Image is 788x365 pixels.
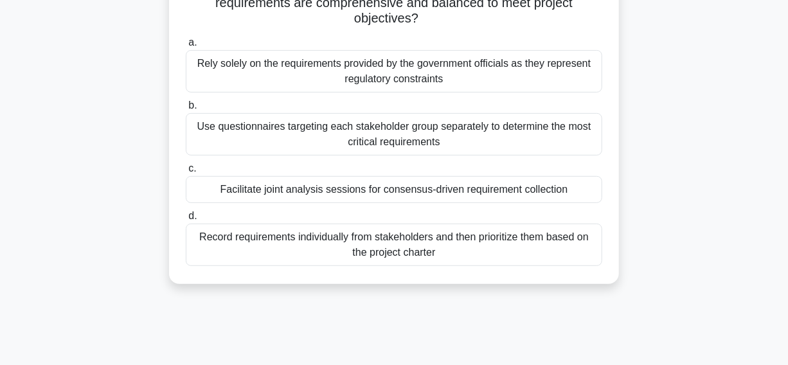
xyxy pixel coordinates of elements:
span: b. [188,100,197,111]
span: a. [188,37,197,48]
div: Use questionnaires targeting each stakeholder group separately to determine the most critical req... [186,113,602,156]
span: d. [188,210,197,221]
div: Rely solely on the requirements provided by the government officials as they represent regulatory... [186,50,602,93]
div: Record requirements individually from stakeholders and then prioritize them based on the project ... [186,224,602,266]
span: c. [188,163,196,174]
div: Facilitate joint analysis sessions for consensus-driven requirement collection [186,176,602,203]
